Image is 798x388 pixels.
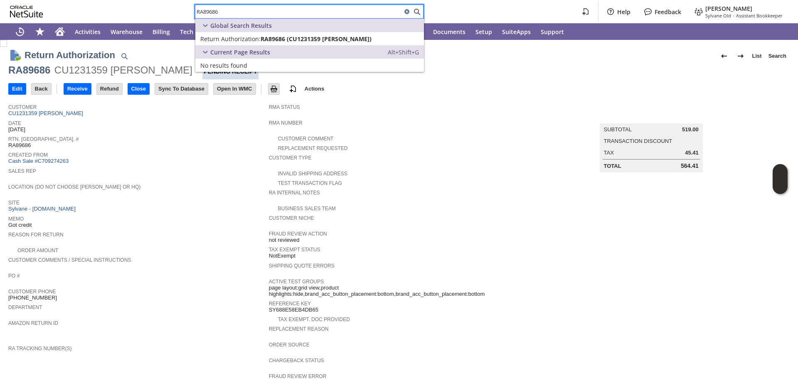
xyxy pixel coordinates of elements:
span: not reviewed [269,237,300,243]
a: Location (Do Not Choose [PERSON_NAME] or HQ) [8,184,140,190]
a: Recent Records [10,23,30,40]
span: RA89686 (CU1231359 [PERSON_NAME]) [261,35,372,43]
a: CU1231359 [PERSON_NAME] [8,110,85,116]
span: Return Authorization: [200,35,261,43]
iframe: Click here to launch Oracle Guided Learning Help Panel [773,164,788,194]
input: Open In WMC [214,83,256,94]
span: Warehouse [111,28,143,36]
a: Amazon Return ID [8,320,58,326]
a: Customer Comments / Special Instructions [8,257,131,263]
a: Date [8,120,21,126]
a: Tech [175,23,198,40]
div: Shortcuts [30,23,50,40]
span: Alt+Shift+G [388,48,419,56]
div: RA89686 [8,64,50,77]
span: Documents [433,28,465,36]
span: 519.00 [682,126,699,133]
a: Actions [301,86,328,92]
a: Created From [8,152,48,158]
a: RA Tracking Number(s) [8,346,71,351]
input: Sync To Database [155,83,208,94]
span: RA89686 [8,142,31,149]
span: Current Page Results [210,48,270,56]
a: Customer Phone [8,289,56,295]
span: No results found [200,61,247,69]
a: Memo [8,216,24,222]
a: Home [50,23,70,40]
a: Invalid Shipping Address [278,171,347,177]
span: [DATE] [8,126,25,133]
span: 45.41 [685,150,699,156]
a: Active Test Groups [269,279,324,285]
a: Order Source [269,342,310,348]
a: RA Internal Notes [269,190,320,196]
a: Chargeback Status [269,358,324,363]
svg: Search [412,7,422,17]
span: [PERSON_NAME] [705,5,752,12]
a: Billing [148,23,175,40]
a: Transaction Discount [604,138,672,144]
input: Back [32,83,51,94]
a: Test Transaction Flag [278,180,342,186]
input: Print [268,83,279,94]
a: Rtn. [GEOGRAPHIC_DATA]. # [8,136,79,142]
a: PO # [8,273,20,279]
a: Fraud Review Error [269,373,327,379]
a: Site [8,200,20,206]
caption: Summary [600,110,703,123]
a: Tax Exempt. Doc Provided [278,317,350,322]
a: Search [765,49,790,63]
span: Global Search Results [210,22,272,29]
a: Sylvane - [DOMAIN_NAME] [8,206,78,212]
label: Help [617,8,631,16]
a: Return Authorization:RA89686 (CU1231359 [PERSON_NAME])Edit: [195,32,424,45]
a: Setup [470,23,497,40]
img: add-record.svg [288,84,298,94]
span: NotExempt [269,253,296,259]
a: Reason For Return [8,232,64,238]
span: 564.41 [681,162,699,169]
a: Warehouse [106,23,148,40]
span: SuiteApps [502,28,531,36]
a: Department [8,305,42,310]
a: Shipping Quote Errors [269,263,335,269]
span: Assistant Bookkeeper [736,12,783,19]
a: Cash Sale #C709274263 [8,158,69,164]
img: Quick Find [119,51,129,61]
div: CU1231359 [PERSON_NAME] [54,64,192,77]
input: Receive [64,83,91,94]
input: Refund [97,83,122,94]
label: Feedback [655,8,681,16]
input: Close [128,83,149,94]
span: Support [541,28,564,36]
span: Setup [475,28,492,36]
a: Tax [604,150,614,156]
a: RMA Number [269,120,303,126]
span: SY688E58EB4DB65 [269,307,318,313]
a: Activities [70,23,106,40]
span: [PHONE_NUMBER] [8,295,57,301]
a: RMA Status [269,104,300,110]
a: Customer [8,104,37,110]
span: page layout:grid view,product highlights:hide,brand_acc_button_placement:bottom,brand_acc_button_... [269,285,525,297]
span: Oracle Guided Learning Widget. To move around, please hold and drag [773,179,788,194]
a: No results found [195,59,424,72]
a: Total [604,163,621,169]
a: Customer Niche [269,215,314,221]
a: Replacement Requested [278,145,348,151]
a: Replacement reason [269,326,329,332]
h1: Return Authorization [25,48,115,62]
span: Billing [153,28,170,36]
img: Next [736,51,746,61]
span: Got credit [8,222,32,228]
a: SuiteApps [497,23,536,40]
input: Edit [9,83,26,94]
a: Customer Type [269,155,312,161]
a: Sales Rep [8,168,36,174]
svg: logo [10,6,43,17]
a: Subtotal [604,126,632,133]
a: Order Amount [17,248,58,253]
a: Business Sales Team [278,206,336,211]
span: - [733,12,734,19]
